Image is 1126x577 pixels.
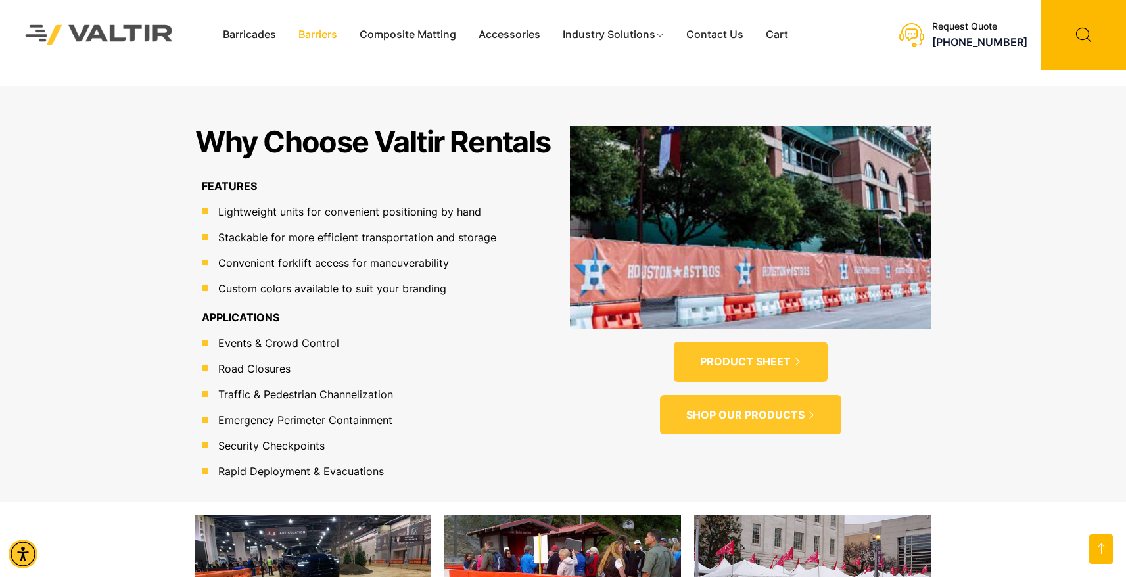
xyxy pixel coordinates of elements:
[932,35,1027,49] a: call (888) 496-3625
[215,204,481,219] span: Lightweight units for convenient positioning by hand
[215,229,496,245] span: Stackable for more efficient transportation and storage
[215,386,393,402] span: Traffic & Pedestrian Channelization
[700,355,791,369] span: PRODUCT SHEET
[202,311,279,324] b: APPLICATIONS
[215,255,449,271] span: Convenient forklift access for maneuverability
[195,126,551,158] h2: Why Choose Valtir Rentals
[215,361,291,377] span: Road Closures
[287,25,348,45] a: Barriers
[215,412,392,428] span: Emergency Perimeter Containment
[10,9,189,60] img: Valtir Rentals
[675,25,755,45] a: Contact Us
[660,395,841,435] a: SHOP OUR PRODUCTS
[215,281,446,296] span: Custom colors available to suit your branding
[674,342,828,382] a: PRODUCT SHEET
[467,25,551,45] a: Accessories
[686,408,805,422] span: SHOP OUR PRODUCTS
[570,126,931,328] img: PRODUCT SHEET
[215,438,325,453] span: Security Checkpoints
[755,25,799,45] a: Cart
[551,25,676,45] a: Industry Solutions
[348,25,467,45] a: Composite Matting
[212,25,287,45] a: Barricades
[215,335,339,351] span: Events & Crowd Control
[215,463,384,479] span: Rapid Deployment & Evacuations
[932,21,1027,32] div: Request Quote
[9,540,37,568] div: Accessibility Menu
[202,179,257,193] b: FEATURES
[1089,534,1113,564] a: Open this option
